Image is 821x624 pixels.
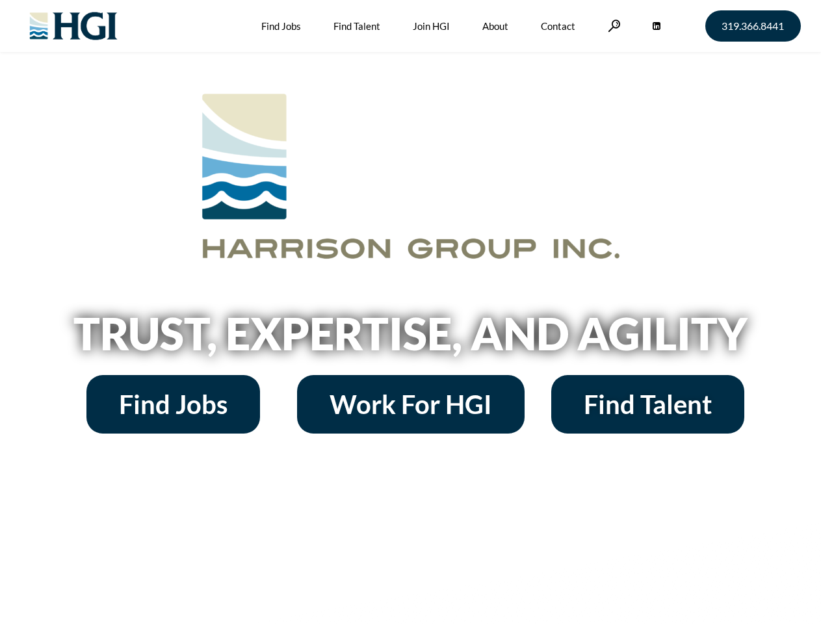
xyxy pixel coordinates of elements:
span: 319.366.8441 [722,21,784,31]
span: Find Jobs [119,391,228,417]
h2: Trust, Expertise, and Agility [40,311,781,356]
a: Find Talent [551,375,744,434]
a: Find Jobs [86,375,260,434]
a: Work For HGI [297,375,525,434]
a: 319.366.8441 [705,10,801,42]
span: Find Talent [584,391,712,417]
span: Work For HGI [330,391,492,417]
a: Search [608,19,621,32]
